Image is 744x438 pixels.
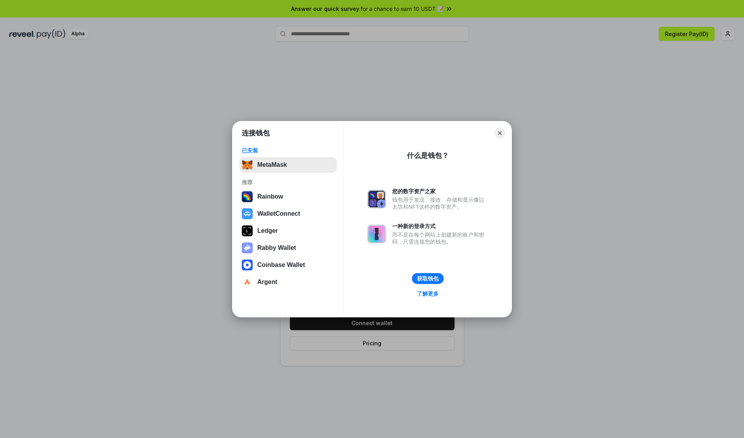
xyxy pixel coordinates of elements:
[242,159,253,170] img: svg+xml,%3Csvg%20fill%3D%22none%22%20height%3D%2233%22%20viewBox%3D%220%200%2035%2033%22%20width%...
[239,189,337,204] button: Rainbow
[257,227,278,234] div: Ledger
[417,290,439,297] div: 了解更多
[239,157,337,173] button: MetaMask
[239,257,337,273] button: Coinbase Wallet
[242,147,334,154] div: 已安装
[239,240,337,256] button: Rabby Wallet
[367,190,386,208] img: svg+xml,%3Csvg%20xmlns%3D%22http%3A%2F%2Fwww.w3.org%2F2000%2Fsvg%22%20fill%3D%22none%22%20viewBox...
[494,128,505,138] button: Close
[392,196,488,210] div: 钱包用于发送、接收、存储和显示像以太坊和NFT这样的数字资产。
[242,277,253,287] img: svg+xml,%3Csvg%20width%3D%2228%22%20height%3D%2228%22%20viewBox%3D%220%200%2028%2028%22%20fill%3D...
[257,210,300,217] div: WalletConnect
[417,275,439,282] div: 获取钱包
[392,188,488,195] div: 您的数字资产之家
[257,279,277,286] div: Argent
[239,223,337,239] button: Ledger
[242,179,334,186] div: 推荐
[242,128,270,138] h1: 连接钱包
[257,261,305,268] div: Coinbase Wallet
[242,242,253,253] img: svg+xml,%3Csvg%20xmlns%3D%22http%3A%2F%2Fwww.w3.org%2F2000%2Fsvg%22%20fill%3D%22none%22%20viewBox...
[242,260,253,270] img: svg+xml,%3Csvg%20width%3D%2228%22%20height%3D%2228%22%20viewBox%3D%220%200%2028%2028%22%20fill%3D...
[367,225,386,243] img: svg+xml,%3Csvg%20xmlns%3D%22http%3A%2F%2Fwww.w3.org%2F2000%2Fsvg%22%20fill%3D%22none%22%20viewBox...
[412,289,443,299] a: 了解更多
[257,161,287,168] div: MetaMask
[242,208,253,219] img: svg+xml,%3Csvg%20width%3D%2228%22%20height%3D%2228%22%20viewBox%3D%220%200%2028%2028%22%20fill%3D...
[239,206,337,222] button: WalletConnect
[257,193,283,200] div: Rainbow
[257,244,296,251] div: Rabby Wallet
[392,223,488,230] div: 一种新的登录方式
[242,225,253,236] img: svg+xml,%3Csvg%20xmlns%3D%22http%3A%2F%2Fwww.w3.org%2F2000%2Fsvg%22%20width%3D%2228%22%20height%3...
[407,151,449,160] div: 什么是钱包？
[242,191,253,202] img: svg+xml,%3Csvg%20width%3D%22120%22%20height%3D%22120%22%20viewBox%3D%220%200%20120%20120%22%20fil...
[392,231,488,245] div: 而不是在每个网站上创建新的账户和密码，只需连接您的钱包。
[412,273,444,284] button: 获取钱包
[239,274,337,290] button: Argent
